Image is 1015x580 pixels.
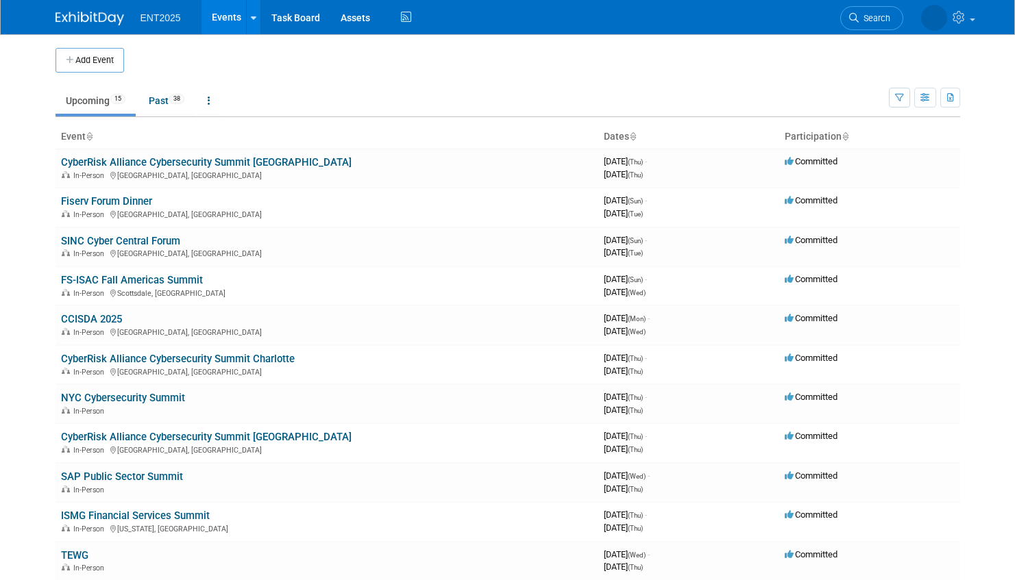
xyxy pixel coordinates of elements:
span: Committed [785,195,837,205]
span: (Thu) [628,158,643,166]
span: [DATE] [604,549,650,559]
span: Committed [785,470,837,481]
span: Committed [785,392,837,402]
img: In-Person Event [62,525,70,531]
span: In-Person [73,368,108,377]
img: In-Person Event [62,171,70,178]
span: Committed [785,235,837,245]
img: In-Person Event [62,368,70,375]
span: (Thu) [628,433,643,440]
span: In-Person [73,249,108,258]
span: (Sun) [628,237,643,244]
div: [US_STATE], [GEOGRAPHIC_DATA] [61,522,593,533]
a: SAP Public Sector Summit [61,470,183,483]
span: - [645,195,647,205]
span: 15 [110,94,125,104]
span: In-Person [73,407,108,416]
a: Sort by Event Name [86,131,93,142]
span: (Thu) [628,512,643,519]
span: [DATE] [604,483,643,494]
img: In-Person Event [62,446,70,453]
span: - [648,549,650,559]
span: Committed [785,156,837,166]
span: [DATE] [604,169,643,179]
span: - [645,156,647,166]
div: [GEOGRAPHIC_DATA], [GEOGRAPHIC_DATA] [61,208,593,219]
div: [GEOGRAPHIC_DATA], [GEOGRAPHIC_DATA] [61,366,593,377]
a: Sort by Start Date [629,131,636,142]
a: SINC Cyber Central Forum [61,235,180,247]
span: [DATE] [604,326,646,336]
span: (Mon) [628,315,646,323]
span: (Wed) [628,472,646,480]
span: (Thu) [628,564,643,571]
span: 38 [169,94,184,104]
span: (Thu) [628,446,643,453]
span: In-Person [73,171,108,180]
span: (Thu) [628,525,643,532]
span: Committed [785,549,837,559]
span: [DATE] [604,405,643,415]
img: ExhibitDay [56,12,124,25]
span: Committed [785,313,837,323]
a: Sort by Participation Type [842,131,848,142]
span: (Thu) [628,486,643,493]
th: Dates [598,125,779,149]
span: [DATE] [604,470,650,481]
span: In-Person [73,446,108,455]
img: In-Person Event [62,328,70,335]
a: Fiserv Forum Dinner [61,195,152,207]
span: [DATE] [604,562,643,572]
span: In-Person [73,486,108,494]
span: - [648,313,650,323]
img: In-Person Event [62,249,70,256]
span: - [645,392,647,402]
span: - [645,509,647,520]
span: Search [859,13,890,23]
span: [DATE] [604,274,647,284]
span: [DATE] [604,287,646,297]
span: [DATE] [604,313,650,323]
span: (Thu) [628,368,643,375]
span: [DATE] [604,156,647,166]
a: Upcoming15 [56,88,136,114]
span: Committed [785,509,837,520]
img: Rose Bodin [921,5,947,31]
span: (Thu) [628,394,643,401]
span: - [645,431,647,441]
a: Search [840,6,903,30]
a: TEWG [61,549,88,562]
img: In-Person Event [62,210,70,217]
a: CyberRisk Alliance Cybersecurity Summit [GEOGRAPHIC_DATA] [61,431,352,443]
span: [DATE] [604,392,647,402]
img: In-Person Event [62,289,70,296]
a: CyberRisk Alliance Cybersecurity Summit [GEOGRAPHIC_DATA] [61,156,352,168]
span: [DATE] [604,195,647,205]
a: FS-ISAC Fall Americas Summit [61,274,203,286]
span: - [648,470,650,481]
div: [GEOGRAPHIC_DATA], [GEOGRAPHIC_DATA] [61,169,593,180]
img: In-Person Event [62,407,70,414]
div: [GEOGRAPHIC_DATA], [GEOGRAPHIC_DATA] [61,247,593,258]
img: In-Person Event [62,564,70,570]
span: (Thu) [628,407,643,414]
span: In-Person [73,328,108,337]
span: (Sun) [628,276,643,283]
span: (Wed) [628,551,646,559]
div: [GEOGRAPHIC_DATA], [GEOGRAPHIC_DATA] [61,326,593,337]
div: Scottsdale, [GEOGRAPHIC_DATA] [61,287,593,298]
span: (Wed) [628,328,646,336]
span: (Thu) [628,355,643,362]
a: CCISDA 2025 [61,313,122,325]
span: (Sun) [628,197,643,205]
span: In-Person [73,289,108,298]
span: [DATE] [604,509,647,520]
span: In-Person [73,210,108,219]
span: In-Person [73,525,108,533]
img: In-Person Event [62,486,70,492]
a: ISMG Financial Services Summit [61,509,210,522]
span: (Thu) [628,171,643,179]
button: Add Event [56,48,124,73]
th: Event [56,125,598,149]
span: [DATE] [604,431,647,441]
